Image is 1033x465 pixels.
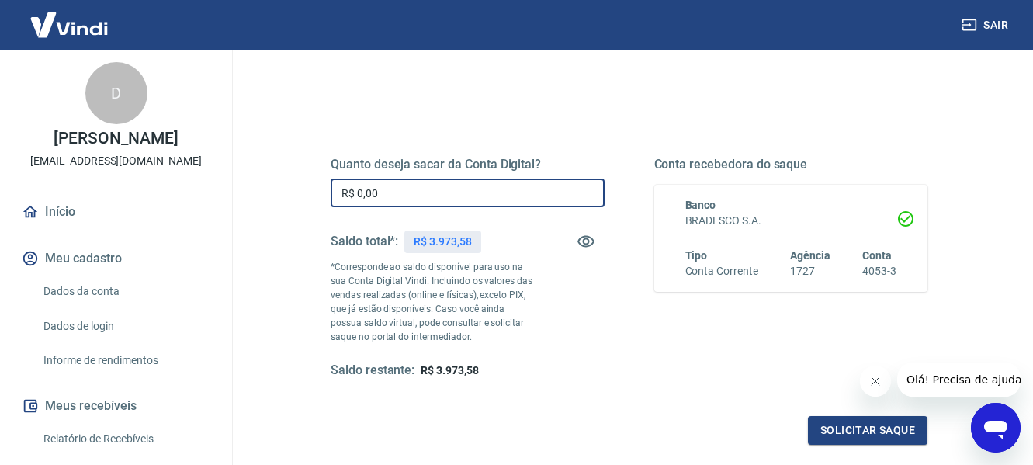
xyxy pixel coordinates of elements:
span: R$ 3.973,58 [421,364,478,377]
a: Início [19,195,213,229]
img: Vindi [19,1,120,48]
p: [PERSON_NAME] [54,130,178,147]
p: R$ 3.973,58 [414,234,471,250]
h5: Quanto deseja sacar da Conta Digital? [331,157,605,172]
button: Solicitar saque [808,416,927,445]
h6: 4053-3 [862,263,896,279]
button: Meu cadastro [19,241,213,276]
span: Tipo [685,249,708,262]
span: Agência [790,249,830,262]
h5: Saldo restante: [331,363,414,379]
p: [EMAIL_ADDRESS][DOMAIN_NAME] [30,153,202,169]
div: D [85,62,147,124]
a: Relatório de Recebíveis [37,423,213,455]
iframe: Mensagem da empresa [897,363,1021,397]
span: Banco [685,199,716,211]
a: Dados da conta [37,276,213,307]
a: Dados de login [37,311,213,342]
span: Olá! Precisa de ajuda? [9,11,130,23]
h6: Conta Corrente [685,263,758,279]
iframe: Fechar mensagem [860,366,891,397]
h6: 1727 [790,263,830,279]
iframe: Botão para abrir a janela de mensagens [971,403,1021,453]
a: Informe de rendimentos [37,345,213,377]
span: Conta [862,249,892,262]
button: Meus recebíveis [19,389,213,423]
button: Sair [958,11,1014,40]
p: *Corresponde ao saldo disponível para uso na sua Conta Digital Vindi. Incluindo os valores das ve... [331,260,536,344]
h6: BRADESCO S.A. [685,213,897,229]
h5: Saldo total*: [331,234,398,249]
h5: Conta recebedora do saque [654,157,928,172]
